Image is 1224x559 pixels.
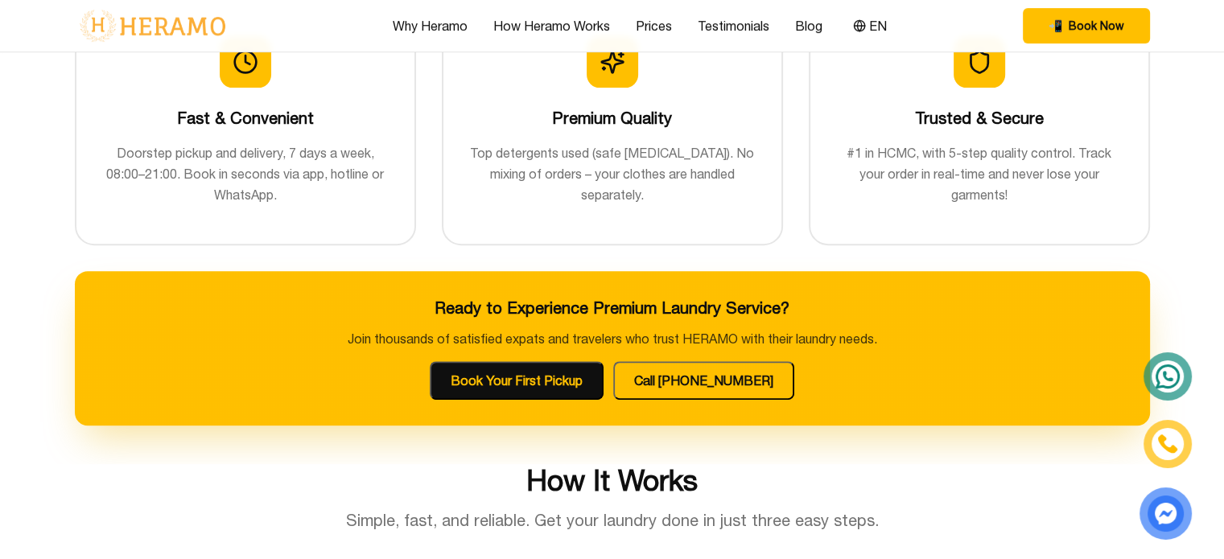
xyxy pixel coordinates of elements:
[636,16,672,35] a: Prices
[493,16,610,35] a: How Heramo Works
[1069,18,1124,34] span: Book Now
[836,107,1123,129] h3: Trusted & Secure
[1023,8,1150,43] button: phone Book Now
[75,464,1150,496] h2: How It Works
[848,15,892,36] button: EN
[101,297,1124,319] h3: Ready to Experience Premium Laundry Service?
[469,107,756,129] h3: Premium Quality
[430,361,604,400] button: Book Your First Pickup
[1049,18,1062,34] span: phone
[1146,422,1189,466] a: phone-icon
[75,9,230,43] img: logo-with-text.png
[101,329,1124,348] p: Join thousands of satisfied expats and travelers who trust HERAMO with their laundry needs.
[102,107,389,129] h3: Fast & Convenient
[836,142,1123,205] p: #1 in HCMC, with 5-step quality control. Track your order in real-time and never lose your garments!
[698,16,769,35] a: Testimonials
[613,361,794,400] button: Call [PHONE_NUMBER]
[795,16,822,35] a: Blog
[469,142,756,205] p: Top detergents used (safe [MEDICAL_DATA]). No mixing of orders – your clothes are handled separat...
[393,16,468,35] a: Why Heramo
[1158,434,1177,454] img: phone-icon
[342,509,883,532] p: Simple, fast, and reliable. Get your laundry done in just three easy steps.
[102,142,389,205] p: Doorstep pickup and delivery, 7 days a week, 08:00–21:00. Book in seconds via app, hotline or Wha...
